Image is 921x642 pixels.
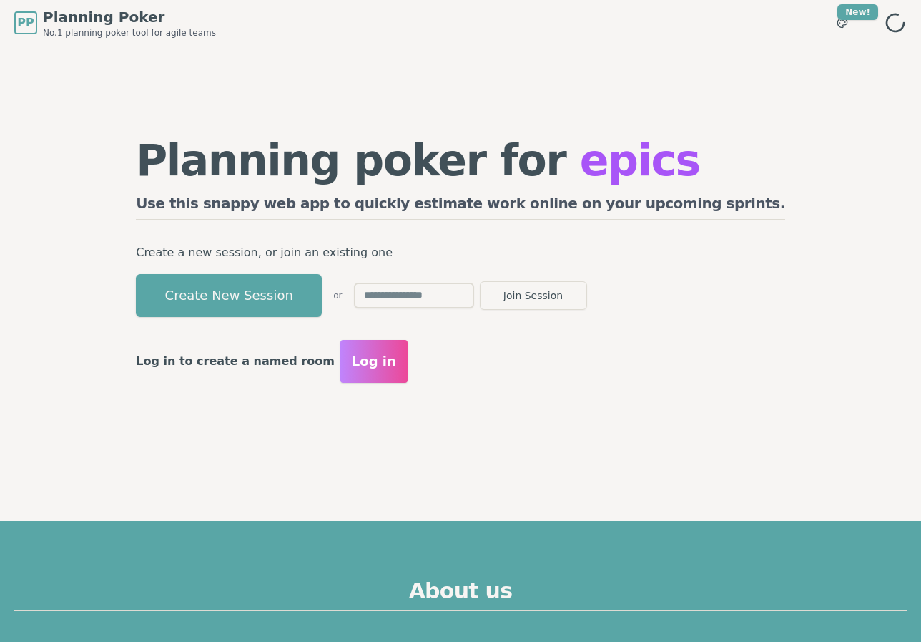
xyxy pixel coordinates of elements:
[136,243,785,263] p: Create a new session, or join an existing one
[14,7,216,39] a: PPPlanning PokerNo.1 planning poker tool for agile teams
[136,351,335,371] p: Log in to create a named room
[352,351,396,371] span: Log in
[480,281,587,310] button: Join Session
[17,14,34,31] span: PP
[136,139,785,182] h1: Planning poker for
[333,290,342,301] span: or
[837,4,878,20] div: New!
[829,10,855,36] button: New!
[43,7,216,27] span: Planning Poker
[14,578,907,611] h2: About us
[136,274,322,317] button: Create New Session
[340,340,408,383] button: Log in
[580,135,700,185] span: epics
[43,27,216,39] span: No.1 planning poker tool for agile teams
[136,193,785,220] h2: Use this snappy web app to quickly estimate work online on your upcoming sprints.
